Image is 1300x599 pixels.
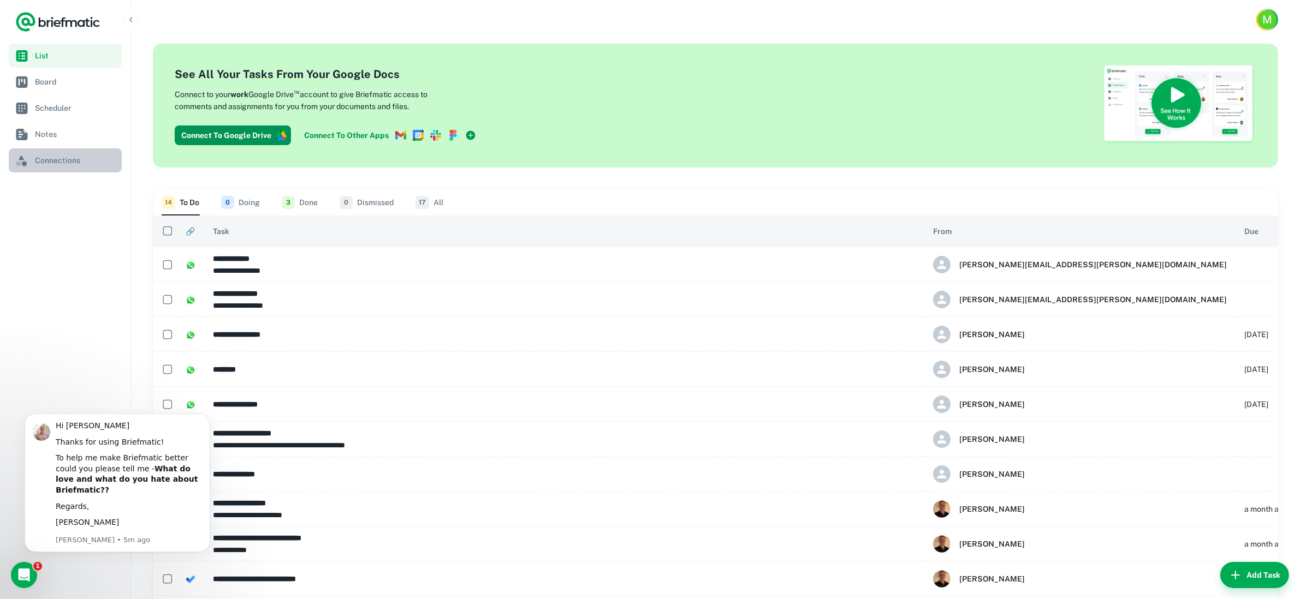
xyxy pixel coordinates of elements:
[415,196,429,209] span: 17
[1236,492,1297,526] td: a month ago
[933,465,1227,483] div: Mauricio Peirone
[1236,317,1297,352] td: [DATE]
[15,11,100,33] a: Logo
[933,256,1227,273] div: mauricio.peirone@vulktech.com
[186,574,195,584] img: https://app.briefmatic.com/assets/tasktypes/vnd.ms-todo.png
[933,570,951,588] img: 896db210-a0a7-40a5-ab3d-c25332bc53a0.jpeg
[175,87,464,112] p: Connect to your Google Drive account to give Briefmatic access to comments and assignments for yo...
[11,129,207,170] div: Send us a messageWe'll be back online [DATE]
[9,122,122,146] a: Notes
[933,500,951,518] img: 896db210-a0a7-40a5-ab3d-c25332bc53a0.jpeg
[340,196,353,209] span: 0
[22,306,183,329] div: Connecting your Google Tasks list to your Briefmatic account
[35,128,117,140] span: Notes
[173,368,191,375] span: Help
[162,196,175,209] span: 14
[24,368,49,375] span: Home
[22,243,183,266] div: Connecting Microsoft To Do to your Briefmatic Account
[175,125,291,145] button: Connect To Google Drive
[35,76,117,88] span: Board
[933,291,1227,308] div: mauricio.peirone@vulktech.com
[91,368,128,375] span: Messages
[959,573,1025,585] h6: [PERSON_NAME]
[1220,562,1289,588] button: Add Task
[16,270,203,302] div: How to create your unique Briefmatic email address and turn emails into tasks.
[146,340,218,384] button: Help
[933,570,1227,588] div: Mauricio Peirone
[933,326,1227,343] div: Mauricio Peirone
[933,396,1227,413] div: Mauricio Peirone
[959,398,1025,410] h6: [PERSON_NAME]
[22,186,88,197] span: Search for help
[162,189,199,215] button: To Do
[959,259,1227,271] h6: [PERSON_NAME][EMAIL_ADDRESS][PERSON_NAME][DOMAIN_NAME]
[175,66,480,82] h4: See All Your Tasks From Your Google Docs
[959,363,1025,375] h6: [PERSON_NAME]
[221,196,234,209] span: 0
[933,500,1227,518] div: Mauricio Peirone
[415,189,443,215] button: All
[188,17,207,37] div: Close
[933,361,1227,378] div: Mauricio Peirone
[959,503,1025,515] h6: [PERSON_NAME]
[340,189,394,215] button: Dismissed
[933,535,951,553] img: 896db210-a0a7-40a5-ab3d-c25332bc53a0.jpeg
[959,293,1227,306] h6: [PERSON_NAME][EMAIL_ADDRESS][PERSON_NAME][DOMAIN_NAME]
[1258,10,1277,29] div: M
[1236,561,1297,596] td: a month ago
[186,400,195,410] img: https://app.briefmatic.com/assets/integrations/whatsapp.png
[22,149,182,161] div: We'll be back online [DATE]
[1256,9,1278,31] button: Account button
[933,535,1227,553] div: Mauricio Peirone
[933,225,952,238] span: From
[213,225,229,238] span: Task
[9,148,122,172] a: Connections
[35,102,117,114] span: Scheduler
[22,77,197,115] p: Hi [PERSON_NAME], how can we help?
[22,138,182,149] div: Send us a message
[22,274,183,297] div: How to create your unique Briefmatic email address and turn emails into tasks.
[959,538,1025,550] h6: [PERSON_NAME]
[933,430,1227,448] div: Mauricio Peirone
[294,88,300,95] sup: ™
[186,260,195,270] img: https://app.briefmatic.com/assets/integrations/whatsapp.png
[186,330,195,340] img: https://app.briefmatic.com/assets/integrations/whatsapp.png
[35,50,117,62] span: List
[282,189,318,215] button: Done
[221,189,260,215] button: Doing
[22,211,183,234] div: Connecting your Slack account to your Briefmatic account
[186,225,195,238] span: 🔗
[11,562,37,588] iframe: Intercom live chat
[230,90,248,99] b: work
[9,44,122,68] a: List
[9,96,122,120] a: Scheduler
[16,181,203,202] button: Search for help
[73,340,145,384] button: Messages
[33,562,42,571] span: 1
[16,207,203,238] div: Connecting your Slack account to your Briefmatic account
[35,154,117,166] span: Connections
[16,238,203,270] div: Connecting Microsoft To Do to your Briefmatic Account
[959,468,1025,480] h6: [PERSON_NAME]
[9,70,122,94] a: Board
[282,196,295,209] span: 3
[1236,387,1297,422] td: [DATE]
[959,328,1025,340] h6: [PERSON_NAME]
[1236,352,1297,387] td: [DATE]
[186,365,195,375] img: https://app.briefmatic.com/assets/integrations/whatsapp.png
[8,408,227,570] iframe: Intercom notifications message
[1236,526,1297,561] td: a month ago
[186,295,195,305] img: https://app.briefmatic.com/assets/integrations/whatsapp.png
[1103,65,1256,146] img: See How Briefmatic Works
[16,302,203,333] div: Connecting your Google Tasks list to your Briefmatic account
